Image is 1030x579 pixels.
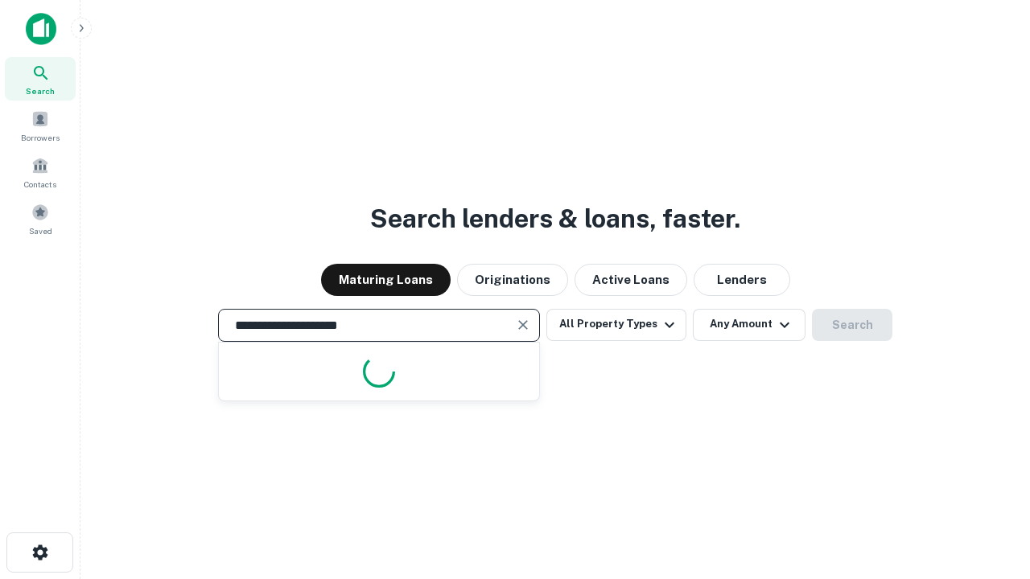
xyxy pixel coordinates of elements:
[29,224,52,237] span: Saved
[546,309,686,341] button: All Property Types
[693,309,805,341] button: Any Amount
[26,13,56,45] img: capitalize-icon.png
[512,314,534,336] button: Clear
[5,104,76,147] a: Borrowers
[24,178,56,191] span: Contacts
[5,197,76,240] a: Saved
[21,131,60,144] span: Borrowers
[575,264,687,296] button: Active Loans
[5,150,76,194] a: Contacts
[26,84,55,97] span: Search
[457,264,568,296] button: Originations
[370,199,740,238] h3: Search lenders & loans, faster.
[321,264,451,296] button: Maturing Loans
[950,450,1030,528] iframe: Chat Widget
[694,264,790,296] button: Lenders
[5,57,76,101] a: Search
